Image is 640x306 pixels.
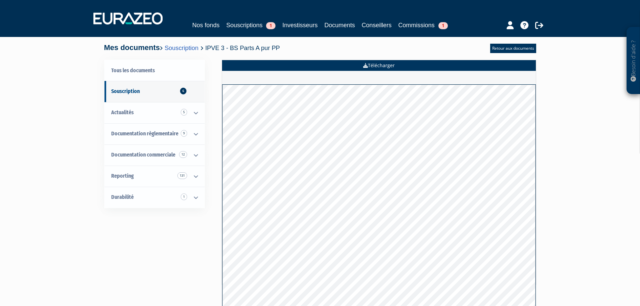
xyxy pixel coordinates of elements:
a: Retour aux documents [490,44,536,53]
a: Documentation commerciale 12 [104,144,205,166]
a: Investisseurs [282,20,317,30]
span: Durabilité [111,194,134,200]
span: 5 [181,109,187,116]
a: Tous les documents [104,60,205,81]
a: Durabilité 1 [104,187,205,208]
p: Besoin d'aide ? [630,31,637,91]
a: Télécharger [222,60,536,71]
a: Commissions1 [398,20,448,30]
span: Documentation commerciale [111,151,175,158]
h4: Mes documents [104,44,280,52]
a: Souscription6 [104,81,205,102]
span: 1 [181,193,187,200]
span: 1 [438,22,448,29]
a: Actualités 5 [104,102,205,123]
a: Souscription [165,44,199,51]
span: 1 [266,22,275,29]
img: 1732889491-logotype_eurazeo_blanc_rvb.png [93,12,163,25]
span: Souscription [111,88,140,94]
a: Documentation règlementaire 9 [104,123,205,144]
a: Documents [325,20,355,30]
a: Nos fonds [192,20,219,30]
span: IPVE 3 - BS Parts A pur PP [205,44,280,51]
a: Reporting 131 [104,166,205,187]
a: Conseillers [362,20,392,30]
span: 131 [177,172,187,179]
span: Reporting [111,173,134,179]
a: Souscriptions1 [226,20,275,30]
span: Documentation règlementaire [111,130,178,137]
span: 9 [181,130,187,137]
span: 12 [179,151,187,158]
span: 6 [180,88,186,94]
span: Actualités [111,109,134,116]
